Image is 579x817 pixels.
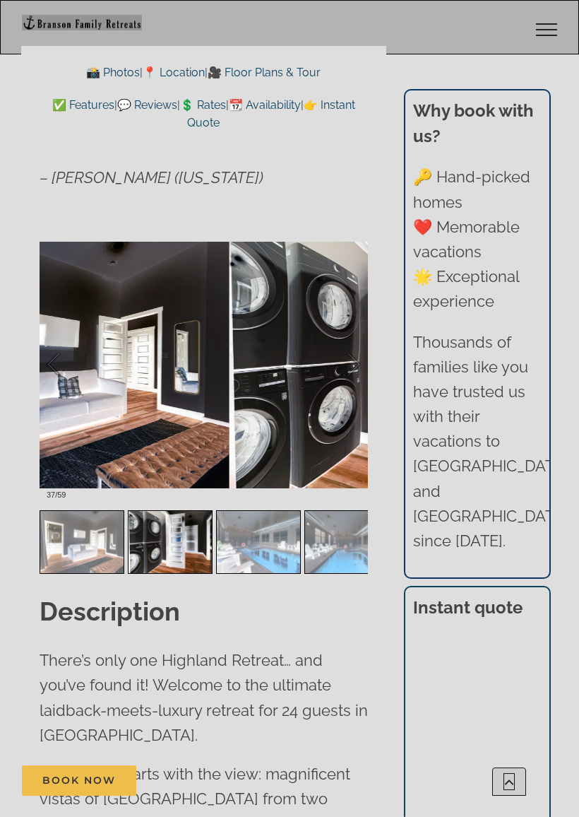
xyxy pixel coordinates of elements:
[86,66,140,79] a: 📸 Photos
[180,98,226,112] a: 💲 Rates
[143,66,205,79] a: 📍 Location
[413,597,523,618] strong: Instant quote
[40,96,368,132] p: | | | |
[208,66,321,79] a: 🎥 Floor Plans & Tour
[52,98,114,112] a: ✅ Features
[129,511,212,574] img: Highland-Retreat-vacation-home-rental-Table-Rock-Lake-63-scaled.jpg-nggid03300-ngg0dyn-120x90-00f...
[229,98,301,112] a: 📆 Availability
[413,98,541,149] h3: Why book with us?
[518,23,575,36] a: Toggle Menu
[40,64,368,82] p: | |
[22,15,142,31] img: Branson Family Retreats Logo
[42,775,116,787] span: Book Now
[217,511,300,574] img: Highland-Retreat-vacation-home-rental-Table-Rock-Lake-71-scaled.jpg-nggid03307-ngg0dyn-120x90-00f...
[40,168,263,187] em: – [PERSON_NAME] ([US_STATE])
[413,330,541,554] p: Thousands of families like you have trusted us with their vacations to [GEOGRAPHIC_DATA] and [GEO...
[40,596,180,626] strong: Description
[22,765,136,796] a: Book Now
[305,511,388,574] img: Highland-Retreat-vacation-home-rental-Table-Rock-Lake-70-scaled.jpg-nggid03306-ngg0dyn-120x90-00f...
[187,98,355,130] a: 👉 Instant Quote
[117,98,177,112] a: 💬 Reviews
[40,511,124,574] img: Highland-Retreat-vacation-home-rental-Table-Rock-Lake-62-scaled.jpg-nggid03299-ngg0dyn-120x90-00f...
[40,651,368,744] span: There’s only one Highland Retreat… and you’ve found it! Welcome to the ultimate laidback-meets-lu...
[413,165,541,314] p: 🔑 Hand-picked homes ❤️ Memorable vacations 🌟 Exceptional experience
